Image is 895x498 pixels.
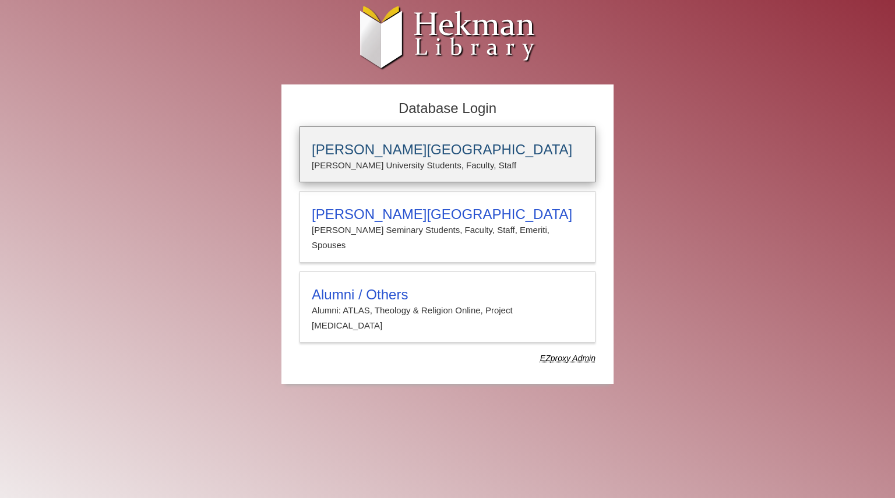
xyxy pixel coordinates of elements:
h3: [PERSON_NAME][GEOGRAPHIC_DATA] [312,206,583,222]
p: Alumni: ATLAS, Theology & Religion Online, Project [MEDICAL_DATA] [312,303,583,334]
h2: Database Login [294,97,601,121]
a: [PERSON_NAME][GEOGRAPHIC_DATA][PERSON_NAME] Seminary Students, Faculty, Staff, Emeriti, Spouses [299,191,596,263]
h3: [PERSON_NAME][GEOGRAPHIC_DATA] [312,142,583,158]
h3: Alumni / Others [312,287,583,303]
a: [PERSON_NAME][GEOGRAPHIC_DATA][PERSON_NAME] University Students, Faculty, Staff [299,126,596,182]
dfn: Use Alumni login [540,354,596,363]
p: [PERSON_NAME] Seminary Students, Faculty, Staff, Emeriti, Spouses [312,222,583,253]
summary: Alumni / OthersAlumni: ATLAS, Theology & Religion Online, Project [MEDICAL_DATA] [312,287,583,334]
p: [PERSON_NAME] University Students, Faculty, Staff [312,158,583,173]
